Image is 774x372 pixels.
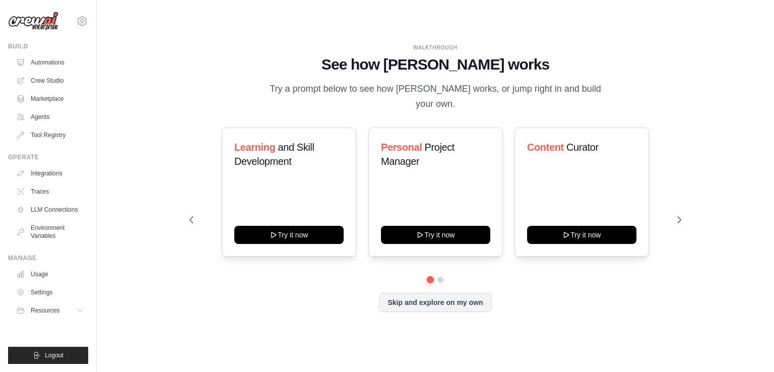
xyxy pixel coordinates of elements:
div: WALKTHROUGH [189,44,681,51]
div: Build [8,42,88,50]
span: Project Manager [381,142,455,167]
p: Try a prompt below to see how [PERSON_NAME] works, or jump right in and build your own. [266,82,605,111]
button: Try it now [234,226,344,244]
a: Automations [12,54,88,71]
a: Environment Variables [12,220,88,244]
iframe: Chat Widget [724,324,774,372]
button: Skip and explore on my own [379,293,491,312]
a: Crew Studio [12,73,88,89]
img: Logo [8,12,58,31]
span: and Skill Development [234,142,314,167]
a: Integrations [12,165,88,181]
span: Content [527,142,564,153]
span: Learning [234,142,275,153]
span: Personal [381,142,422,153]
a: LLM Connections [12,202,88,218]
div: Operate [8,153,88,161]
button: Try it now [527,226,636,244]
button: Logout [8,347,88,364]
a: Marketplace [12,91,88,107]
a: Tool Registry [12,127,88,143]
span: Resources [31,306,59,315]
a: Usage [12,266,88,282]
div: Manage [8,254,88,262]
a: Settings [12,284,88,300]
span: Curator [566,142,599,153]
a: Agents [12,109,88,125]
span: Logout [45,351,63,359]
button: Resources [12,302,88,319]
button: Try it now [381,226,490,244]
h1: See how [PERSON_NAME] works [189,55,681,74]
a: Traces [12,183,88,200]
